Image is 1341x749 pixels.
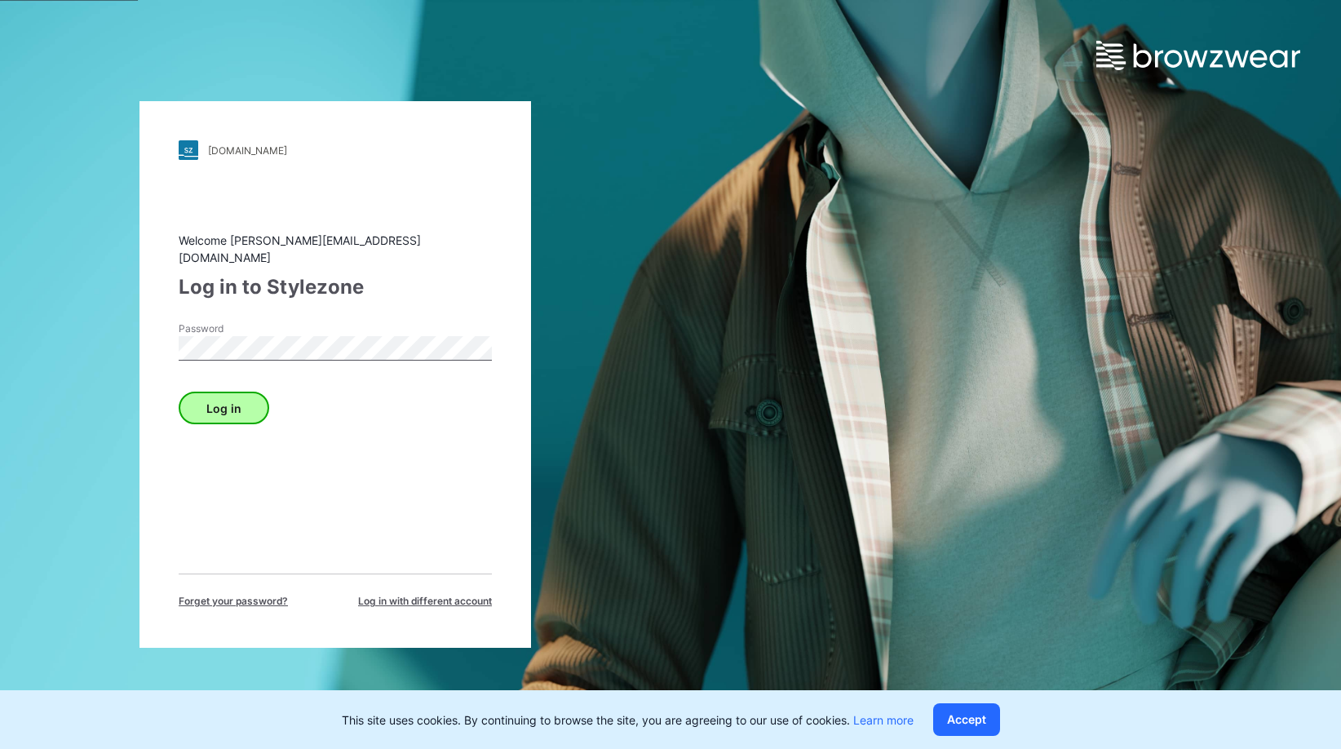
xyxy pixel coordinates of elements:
a: [DOMAIN_NAME] [179,140,492,160]
div: Welcome [PERSON_NAME][EMAIL_ADDRESS][DOMAIN_NAME] [179,232,492,266]
img: stylezone-logo.562084cfcfab977791bfbf7441f1a819.svg [179,140,198,160]
div: Log in to Stylezone [179,273,492,302]
img: browzwear-logo.e42bd6dac1945053ebaf764b6aa21510.svg [1096,41,1300,70]
div: [DOMAIN_NAME] [208,144,287,157]
span: Forget your password? [179,594,288,609]
button: Log in [179,392,269,424]
p: This site uses cookies. By continuing to browse the site, you are agreeing to our use of cookies. [342,711,914,729]
span: Log in with different account [358,594,492,609]
button: Accept [933,703,1000,736]
a: Learn more [853,713,914,727]
label: Password [179,321,293,336]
